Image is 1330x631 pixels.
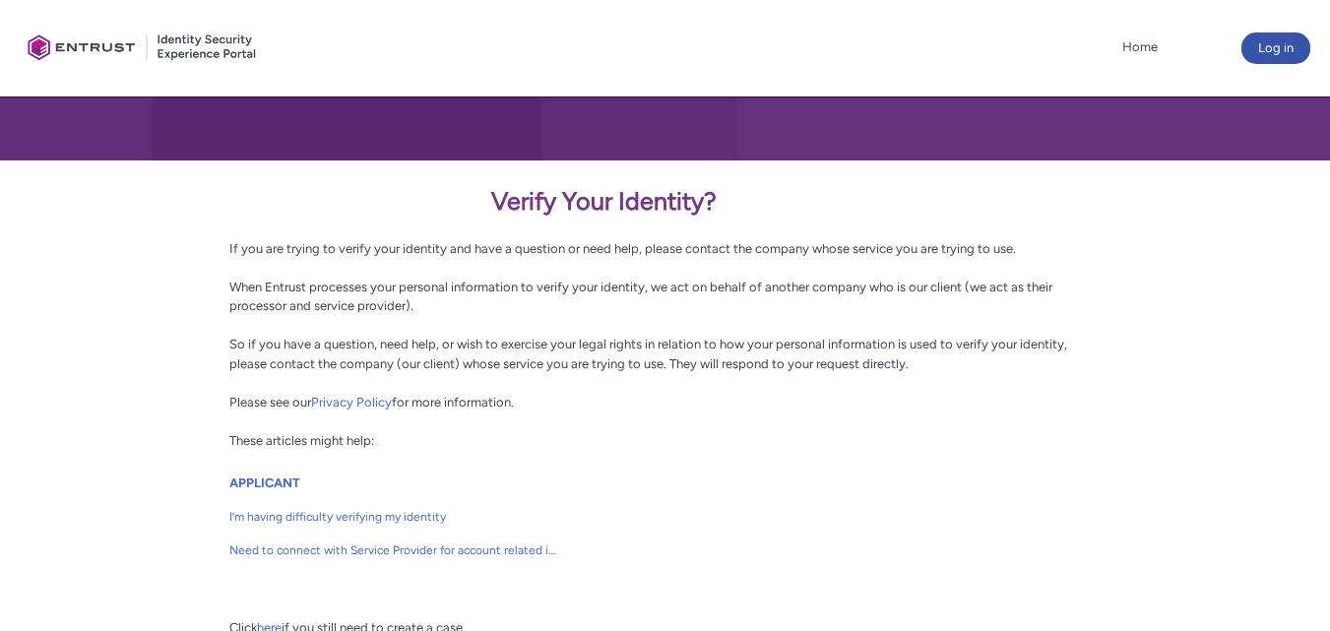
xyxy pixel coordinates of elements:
p: Verify Your Identity? [229,183,1101,221]
a: I’m having difficulty verifying my identity [229,500,556,534]
span: I’m having difficulty verifying my identity [229,508,556,526]
a: Privacy Policy [311,395,392,410]
button: Log in [1241,32,1310,64]
a: Home [1117,32,1163,62]
a: Need to connect with Service Provider for account related issues [229,534,556,567]
div: If you are trying to verify your identity and have a question or need help, please contact the co... [229,183,1101,451]
span: Need to connect with Service Provider for account related issues [229,541,556,559]
a: APPLICANT [229,475,300,490]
